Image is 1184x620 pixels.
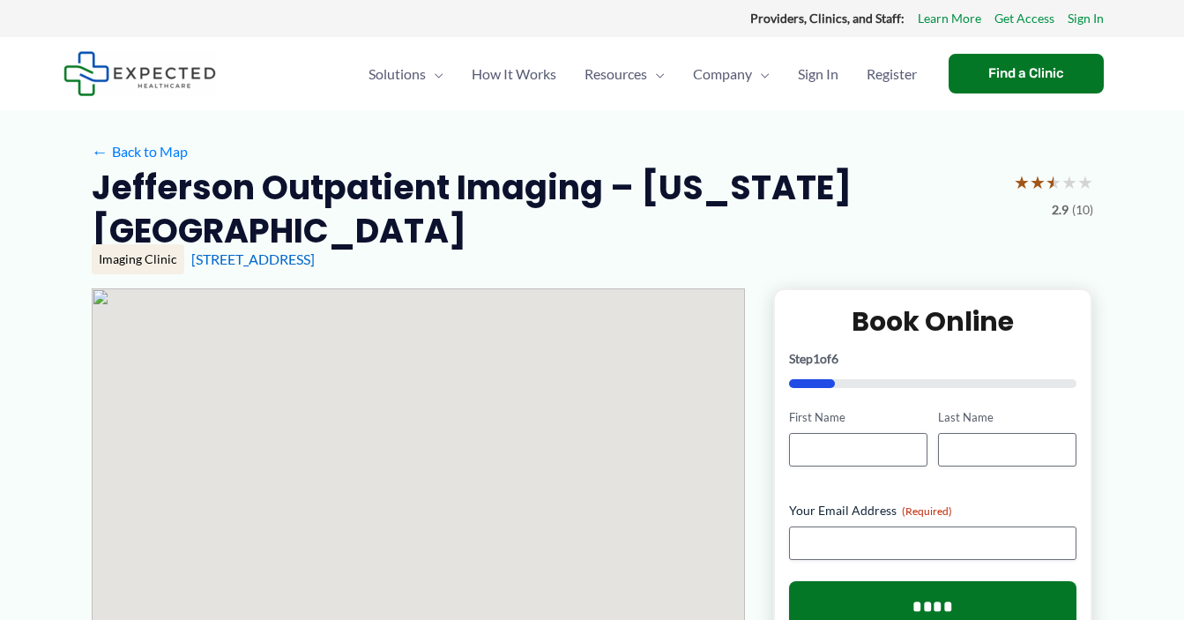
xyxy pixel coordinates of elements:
[92,244,184,274] div: Imaging Clinic
[426,43,443,105] span: Menu Toggle
[918,7,981,30] a: Learn More
[1077,166,1093,198] span: ★
[750,11,905,26] strong: Providers, Clinics, and Staff:
[92,143,108,160] span: ←
[789,353,1077,365] p: Step of
[853,43,931,105] a: Register
[472,43,556,105] span: How It Works
[949,54,1104,93] a: Find a Clinic
[369,43,426,105] span: Solutions
[63,51,216,96] img: Expected Healthcare Logo - side, dark font, small
[679,43,784,105] a: CompanyMenu Toggle
[570,43,679,105] a: ResourcesMenu Toggle
[1061,166,1077,198] span: ★
[831,351,838,366] span: 6
[867,43,917,105] span: Register
[1014,166,1030,198] span: ★
[798,43,838,105] span: Sign In
[1068,7,1104,30] a: Sign In
[994,7,1054,30] a: Get Access
[752,43,770,105] span: Menu Toggle
[354,43,931,105] nav: Primary Site Navigation
[1046,166,1061,198] span: ★
[647,43,665,105] span: Menu Toggle
[938,409,1076,426] label: Last Name
[354,43,458,105] a: SolutionsMenu Toggle
[789,304,1077,339] h2: Book Online
[92,166,1000,253] h2: Jefferson Outpatient Imaging – [US_STATE][GEOGRAPHIC_DATA]
[585,43,647,105] span: Resources
[1052,198,1069,221] span: 2.9
[458,43,570,105] a: How It Works
[1072,198,1093,221] span: (10)
[1030,166,1046,198] span: ★
[902,504,952,518] span: (Required)
[813,351,820,366] span: 1
[191,250,315,267] a: [STREET_ADDRESS]
[789,409,927,426] label: First Name
[789,502,1077,519] label: Your Email Address
[784,43,853,105] a: Sign In
[693,43,752,105] span: Company
[92,138,188,165] a: ←Back to Map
